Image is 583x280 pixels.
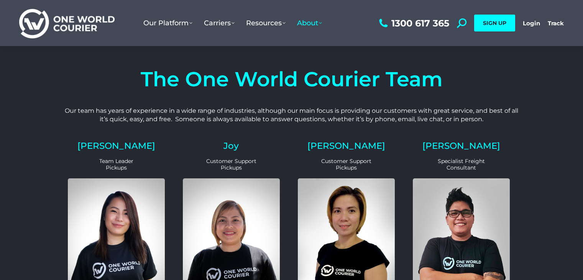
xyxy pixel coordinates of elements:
p: Team Leader Pickups [68,158,165,171]
span: Resources [246,19,286,27]
a: Track [548,20,564,27]
img: One World Courier [19,8,115,39]
p: Our team has years of experience in a wide range of industries, although our main focus is provid... [62,107,522,124]
a: SIGN UP [474,15,515,31]
span: About [297,19,322,27]
h2: Joy [183,142,280,150]
a: About [291,11,328,35]
h4: The One World Courier Team [62,69,522,89]
h2: [PERSON_NAME] [298,142,395,150]
h2: [PERSON_NAME] [68,142,165,150]
span: Carriers [204,19,235,27]
a: Login [523,20,540,27]
a: 1300 617 365 [377,18,449,28]
p: Specialist Freight Consultant [413,158,510,171]
p: Customer Support Pickups [298,158,395,171]
a: [PERSON_NAME] [422,140,500,151]
p: Customer Support Pickups [183,158,280,171]
a: Carriers [198,11,240,35]
span: SIGN UP [483,20,506,26]
a: Our Platform [138,11,198,35]
a: Resources [240,11,291,35]
span: Our Platform [143,19,192,27]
